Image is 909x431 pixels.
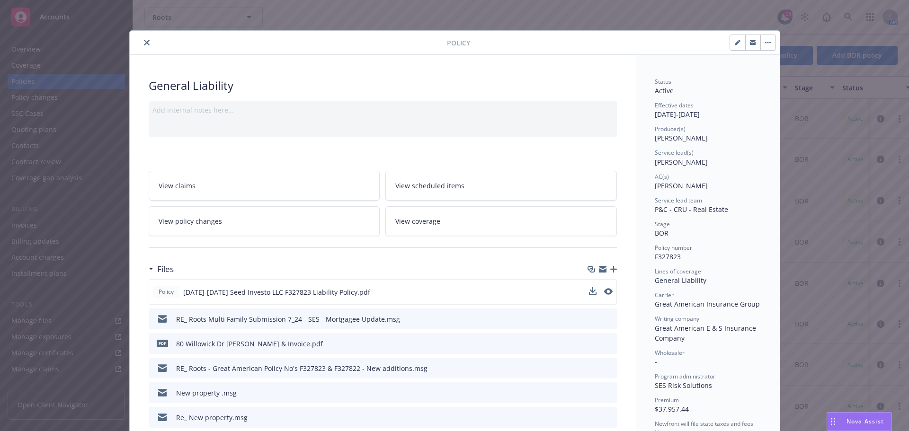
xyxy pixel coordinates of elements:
[176,413,248,422] div: Re_ New property.msg
[655,405,689,413] span: $37,957.44
[183,287,370,297] span: [DATE]-[DATE] Seed Investo LLC F327823 Liability Policy.pdf
[655,181,708,190] span: [PERSON_NAME]
[395,181,464,191] span: View scheduled items
[176,388,237,398] div: New property .msg
[655,78,671,86] span: Status
[157,263,174,275] h3: Files
[655,299,760,308] span: Great American Insurance Group
[385,206,617,236] a: View coverage
[655,244,692,252] span: Policy number
[589,413,597,422] button: download file
[159,181,196,191] span: View claims
[605,413,613,422] button: preview file
[655,149,694,157] span: Service lead(s)
[655,372,715,380] span: Program administrator
[655,229,668,237] span: BOR
[655,173,669,181] span: AC(s)
[655,101,694,109] span: Effective dates
[141,37,152,48] button: close
[589,287,597,295] button: download file
[655,133,708,142] span: [PERSON_NAME]
[655,291,674,299] span: Carrier
[605,339,613,349] button: preview file
[655,86,674,95] span: Active
[589,388,597,398] button: download file
[655,324,758,343] span: Great American E & S Insurance Company
[447,38,470,48] span: Policy
[149,171,380,201] a: View claims
[655,420,753,428] span: Newfront will file state taxes and fees
[655,252,681,261] span: F327823
[589,363,597,373] button: download file
[604,288,613,295] button: preview file
[149,206,380,236] a: View policy changes
[655,267,701,275] span: Lines of coverage
[655,349,685,357] span: Wholesaler
[605,388,613,398] button: preview file
[655,220,670,228] span: Stage
[827,412,892,431] button: Nova Assist
[827,413,839,431] div: Drag to move
[385,171,617,201] a: View scheduled items
[655,381,712,390] span: SES Risk Solutions
[847,417,884,425] span: Nova Assist
[589,287,597,297] button: download file
[655,158,708,167] span: [PERSON_NAME]
[149,263,174,275] div: Files
[604,287,613,297] button: preview file
[176,339,323,349] div: 80 Willowick Dr [PERSON_NAME] & Invoice.pdf
[655,101,761,119] div: [DATE] - [DATE]
[655,196,702,204] span: Service lead team
[655,357,657,366] span: -
[655,205,728,214] span: P&C - CRU - Real Estate
[655,315,699,323] span: Writing company
[655,125,686,133] span: Producer(s)
[655,396,679,404] span: Premium
[395,216,440,226] span: View coverage
[589,314,597,324] button: download file
[605,314,613,324] button: preview file
[605,363,613,373] button: preview file
[159,216,222,226] span: View policy changes
[152,105,613,115] div: Add internal notes here...
[176,314,400,324] div: RE_ Roots Multi Family Submission 7_24 - SES - Mortgagee Update.msg
[157,340,168,347] span: pdf
[157,288,176,296] span: Policy
[589,339,597,349] button: download file
[176,363,428,373] div: RE_ Roots - Great American Policy No's F327823 & F327822 - New additions.msg
[655,276,706,285] span: General Liability
[149,78,617,94] div: General Liability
